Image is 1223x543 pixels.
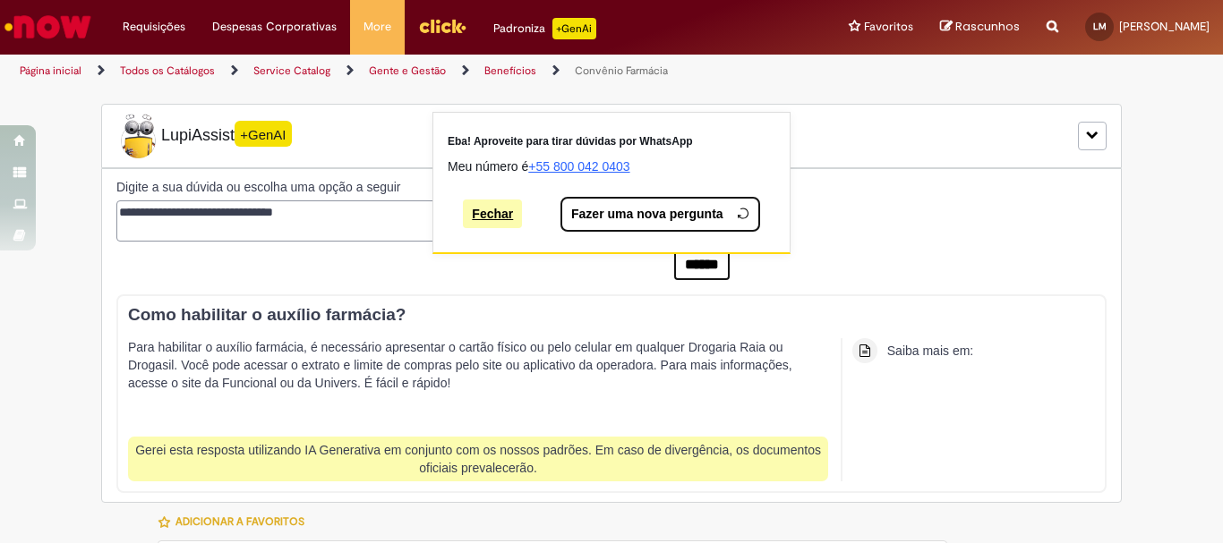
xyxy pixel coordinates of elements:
span: Favoritos [864,18,913,36]
span: Rascunhos [955,18,1020,35]
span: Requisições [123,18,185,36]
a: +55 800 042 0403 [528,159,629,174]
img: ServiceNow [2,9,94,45]
a: Todos os Catálogos [120,64,215,78]
p: Eba! Aproveite para tirar dúvidas por WhatsApp [448,134,775,149]
span: Despesas Corporativas [212,18,337,36]
div: Padroniza [493,18,596,39]
span: Fazer uma nova pergunta [571,205,723,223]
span: LM [1093,21,1107,32]
a: Gente e Gestão [369,64,446,78]
a: Benefícios [484,64,536,78]
ul: Trilhas de página [13,55,802,88]
span: More [363,18,391,36]
a: Service Catalog [253,64,330,78]
a: Página inicial [20,64,81,78]
p: Meu número é [448,157,775,175]
span: Adicionar a Favoritos [175,514,304,529]
div: Saiba mais em: [887,342,973,360]
p: +GenAi [552,18,596,39]
h3: Como habilitar o auxílio farmácia? [128,306,1081,325]
p: Para habilitar o auxílio farmácia, é necessário apresentar o cartão físico ou pelo celular em qua... [128,338,828,428]
a: Convênio Farmácia [575,64,668,78]
span: [PERSON_NAME] [1119,19,1210,34]
button: Fechar [463,199,522,228]
button: Fazer uma nova pergunta [560,197,760,232]
button: Adicionar a Favoritos [158,503,314,540]
a: Rascunhos [940,19,1020,36]
img: click_logo_yellow_360x200.png [418,13,466,39]
div: Gerei esta resposta utilizando IA Generativa em conjunto com os nossos padrões. Em caso de diverg... [128,437,828,481]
